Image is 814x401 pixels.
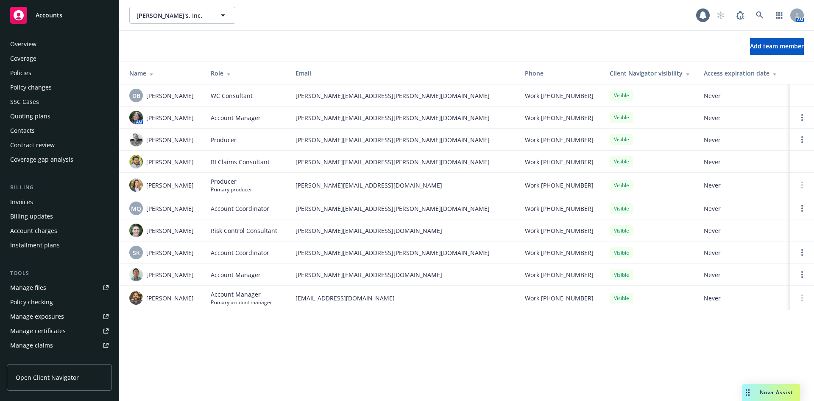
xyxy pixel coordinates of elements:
div: Contacts [10,124,35,137]
span: Account Coordinator [211,204,269,213]
img: photo [129,178,143,192]
a: Installment plans [7,238,112,252]
div: Visible [610,293,633,303]
span: [PERSON_NAME][EMAIL_ADDRESS][PERSON_NAME][DOMAIN_NAME] [295,204,511,213]
div: Installment plans [10,238,60,252]
a: Manage claims [7,339,112,352]
button: Add team member [750,38,804,55]
div: Access expiration date [704,69,783,78]
div: Coverage [10,52,36,65]
div: Billing [7,183,112,192]
span: Work [PHONE_NUMBER] [525,270,594,279]
div: Visible [610,156,633,167]
div: Coverage gap analysis [10,153,73,166]
div: Name [129,69,197,78]
div: Policy changes [10,81,52,94]
span: [PERSON_NAME][EMAIL_ADDRESS][DOMAIN_NAME] [295,226,511,235]
span: Never [704,248,783,257]
span: [PERSON_NAME][EMAIL_ADDRESS][DOMAIN_NAME] [295,270,511,279]
span: Work [PHONE_NUMBER] [525,135,594,144]
span: [PERSON_NAME][EMAIL_ADDRESS][PERSON_NAME][DOMAIN_NAME] [295,157,511,166]
div: Visible [610,112,633,123]
a: Contract review [7,138,112,152]
div: Client Navigator visibility [610,69,690,78]
span: [PERSON_NAME] [146,204,194,213]
span: Work [PHONE_NUMBER] [525,248,594,257]
a: Policy changes [7,81,112,94]
a: Open options [797,269,807,280]
a: Coverage gap analysis [7,153,112,166]
span: [PERSON_NAME] [146,294,194,303]
div: Visible [610,247,633,258]
span: Account Manager [211,113,261,122]
a: Policies [7,66,112,80]
a: Open options [797,112,807,123]
div: Phone [525,69,596,78]
a: Start snowing [712,7,729,24]
div: Billing updates [10,210,53,223]
span: [PERSON_NAME][EMAIL_ADDRESS][DOMAIN_NAME] [295,181,511,190]
span: Account Coordinator [211,248,269,257]
a: Report a Bug [732,7,749,24]
span: Primary account manager [211,299,272,306]
span: Accounts [36,12,62,19]
a: Coverage [7,52,112,65]
a: Accounts [7,3,112,27]
div: Manage BORs [10,353,50,367]
button: Nova Assist [742,384,800,401]
span: Work [PHONE_NUMBER] [525,113,594,122]
span: Producer [211,177,252,186]
a: Open options [797,135,807,145]
span: [PERSON_NAME] [146,91,194,100]
span: BI Claims Consultant [211,157,270,166]
span: Work [PHONE_NUMBER] [525,294,594,303]
div: Visible [610,134,633,145]
a: Account charges [7,224,112,238]
span: [EMAIL_ADDRESS][DOMAIN_NAME] [295,294,511,303]
span: Work [PHONE_NUMBER] [525,226,594,235]
a: Quoting plans [7,109,112,123]
span: Never [704,270,783,279]
div: Visible [610,225,633,236]
span: Add team member [750,42,804,50]
span: SK [133,248,140,257]
div: Policy checking [10,295,53,309]
span: [PERSON_NAME][EMAIL_ADDRESS][PERSON_NAME][DOMAIN_NAME] [295,91,511,100]
a: Manage exposures [7,310,112,323]
span: Primary producer [211,186,252,193]
span: Work [PHONE_NUMBER] [525,157,594,166]
a: Invoices [7,195,112,209]
div: Manage files [10,281,46,294]
span: Never [704,91,783,100]
div: Visible [610,269,633,280]
a: Overview [7,37,112,51]
a: Contacts [7,124,112,137]
span: Never [704,113,783,122]
span: [PERSON_NAME][EMAIL_ADDRESS][PERSON_NAME][DOMAIN_NAME] [295,135,511,144]
img: photo [129,111,143,124]
span: Never [704,157,783,166]
span: Open Client Navigator [16,373,79,382]
div: Policies [10,66,31,80]
span: Nova Assist [760,389,793,396]
span: Never [704,294,783,303]
a: Open options [797,203,807,213]
span: [PERSON_NAME] [146,248,194,257]
div: Overview [10,37,36,51]
button: [PERSON_NAME]'s, Inc. [129,7,235,24]
span: [PERSON_NAME] [146,270,194,279]
img: photo [129,268,143,281]
div: SSC Cases [10,95,39,109]
span: [PERSON_NAME] [146,157,194,166]
span: Account Manager [211,270,261,279]
img: photo [129,224,143,237]
span: MQ [131,204,141,213]
img: photo [129,155,143,168]
a: Manage certificates [7,324,112,338]
a: Manage BORs [7,353,112,367]
span: Never [704,181,783,190]
div: Visible [610,180,633,191]
span: [PERSON_NAME]'s, Inc. [137,11,210,20]
span: WC Consultant [211,91,253,100]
